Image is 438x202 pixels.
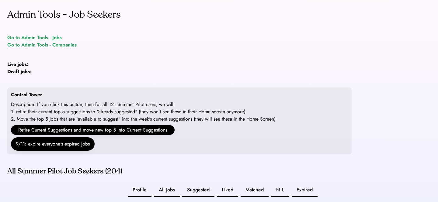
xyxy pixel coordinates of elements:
[7,7,121,22] div: Admin Tools - Job Seekers
[154,183,180,197] button: All Jobs
[182,183,214,197] button: Suggested
[11,101,276,123] div: Description: If you click this button, then for all 121 Summer Pilot users, we will: 1. retire th...
[11,137,95,151] button: 9/11: expire everyone's expired jobs
[7,166,352,176] div: All Summer Pilot Job Seekers (204)
[7,34,62,41] a: Go to Admin Tools - Jobs
[11,125,175,135] button: Retire Current Suggestions and move new top 5 into Current Suggestions
[7,41,77,49] a: Go to Admin Tools - Companies
[271,183,289,197] button: N.I.
[128,183,151,197] button: Profile
[217,183,238,197] button: Liked
[292,183,318,197] button: Expired
[11,91,42,98] div: Control Tower
[7,61,28,68] strong: Live jobs:
[7,68,31,75] strong: Draft jobs:
[241,183,269,197] button: Matched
